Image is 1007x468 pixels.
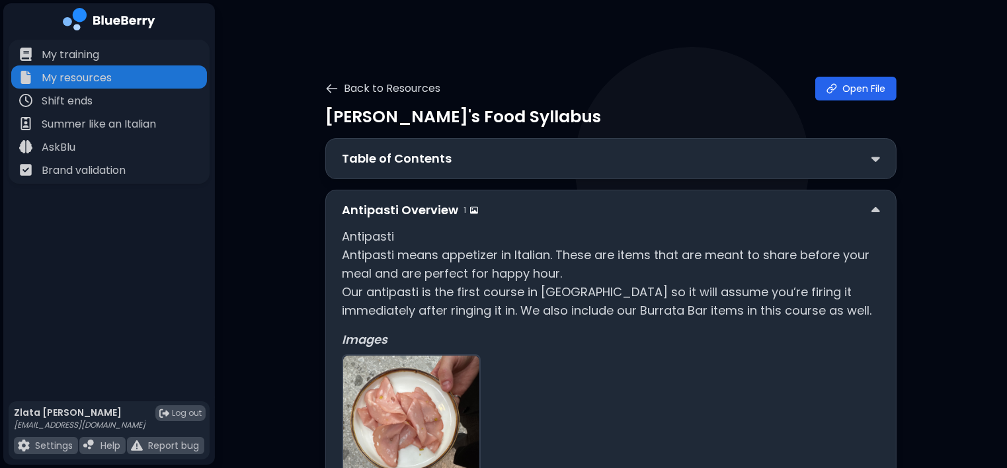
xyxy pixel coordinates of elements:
[42,116,156,132] p: Summer like an Italian
[463,205,478,215] div: 1
[325,106,897,128] p: [PERSON_NAME]'s Food Syllabus
[14,420,145,430] p: [EMAIL_ADDRESS][DOMAIN_NAME]
[42,47,99,63] p: My training
[42,93,93,109] p: Shift ends
[342,149,452,168] p: Table of Contents
[148,440,199,451] p: Report bug
[35,440,73,451] p: Settings
[19,94,32,107] img: file icon
[19,140,32,153] img: file icon
[815,77,897,100] a: Open File
[172,408,202,418] span: Log out
[101,440,120,451] p: Help
[42,163,126,178] p: Brand validation
[18,440,30,451] img: file icon
[83,440,95,451] img: file icon
[14,407,145,418] p: Zlata [PERSON_NAME]
[19,163,32,176] img: file icon
[63,8,155,35] img: company logo
[19,117,32,130] img: file icon
[342,227,880,320] p: Antipasti Antipasti means appetizer in Italian. These are items that are meant to share before yo...
[131,440,143,451] img: file icon
[19,71,32,84] img: file icon
[470,206,478,214] img: image
[871,152,880,166] img: down chevron
[42,70,112,86] p: My resources
[342,201,458,219] p: Antipasti Overview
[19,48,32,61] img: file icon
[871,204,880,217] img: down chevron
[159,409,169,418] img: logout
[42,139,75,155] p: AskBlu
[325,81,440,97] button: Back to Resources
[342,331,880,349] p: Images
